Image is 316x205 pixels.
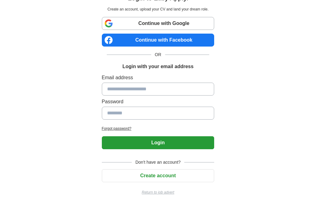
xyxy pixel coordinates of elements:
[102,17,214,30] a: Continue with Google
[132,159,185,166] span: Don't have an account?
[102,190,214,195] a: Return to job advert
[102,173,214,178] a: Create account
[102,136,214,149] button: Login
[123,63,193,70] h1: Login with your email address
[103,6,213,12] p: Create an account, upload your CV and land your dream role.
[102,74,214,81] label: Email address
[102,34,214,47] a: Continue with Facebook
[102,126,214,131] a: Forgot password?
[151,51,165,58] span: OR
[102,98,214,105] label: Password
[102,169,214,182] button: Create account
